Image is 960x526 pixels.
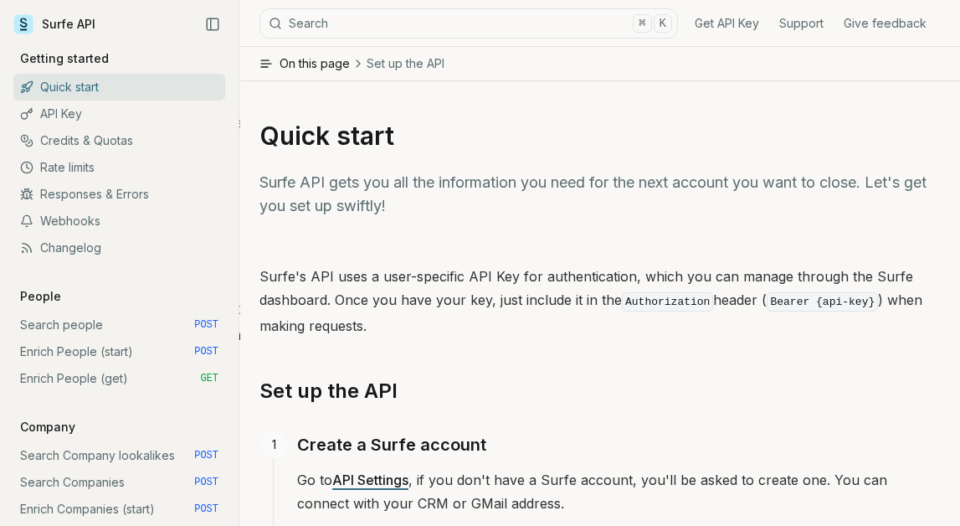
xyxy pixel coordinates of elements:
span: POST [194,449,218,462]
a: Enrich People (get) GET [13,365,225,392]
a: Enrich People (start) POST [13,338,225,365]
a: Create a Surfe account [297,431,486,458]
a: Credits & Quotas [13,127,225,154]
a: Search people POST [13,312,225,338]
button: On this pageSet up the API [239,47,960,80]
a: API Settings [332,472,408,488]
a: API Key [13,101,225,127]
a: Give feedback [844,15,927,32]
span: POST [194,318,218,332]
span: Set up the API [367,55,444,72]
a: Quick start [13,74,225,101]
a: Search Companies POST [13,469,225,496]
span: GET [200,372,218,385]
h1: Quick start [259,121,939,151]
p: Go to , if you don't have a Surfe account, you'll be asked to create one. You can connect with yo... [297,468,939,515]
a: Set up the API [259,378,398,405]
a: Surfe API [13,12,95,37]
button: Search⌘K [259,8,678,39]
a: Support [779,15,824,32]
a: Changelog [13,235,225,261]
p: People [13,288,68,305]
a: Enrich Companies (start) POST [13,496,225,523]
button: Collapse Sidebar [200,12,225,37]
kbd: ⌘ [633,14,651,33]
a: Search Company lookalikes POST [13,442,225,469]
span: POST [194,503,218,516]
p: Surfe API gets you all the information you need for the next account you want to close. Let's get... [259,171,939,218]
a: Responses & Errors [13,181,225,208]
code: Authorization [622,292,713,312]
p: Surfe's API uses a user-specific API Key for authentication, which you can manage through the Sur... [259,265,939,338]
p: Getting started [13,50,116,67]
a: Get API Key [695,15,759,32]
span: POST [194,345,218,358]
p: Company [13,419,82,436]
kbd: K [654,14,672,33]
code: Bearer {api-key} [767,292,878,312]
span: POST [194,476,218,489]
a: Webhooks [13,208,225,235]
a: Rate limits [13,154,225,181]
